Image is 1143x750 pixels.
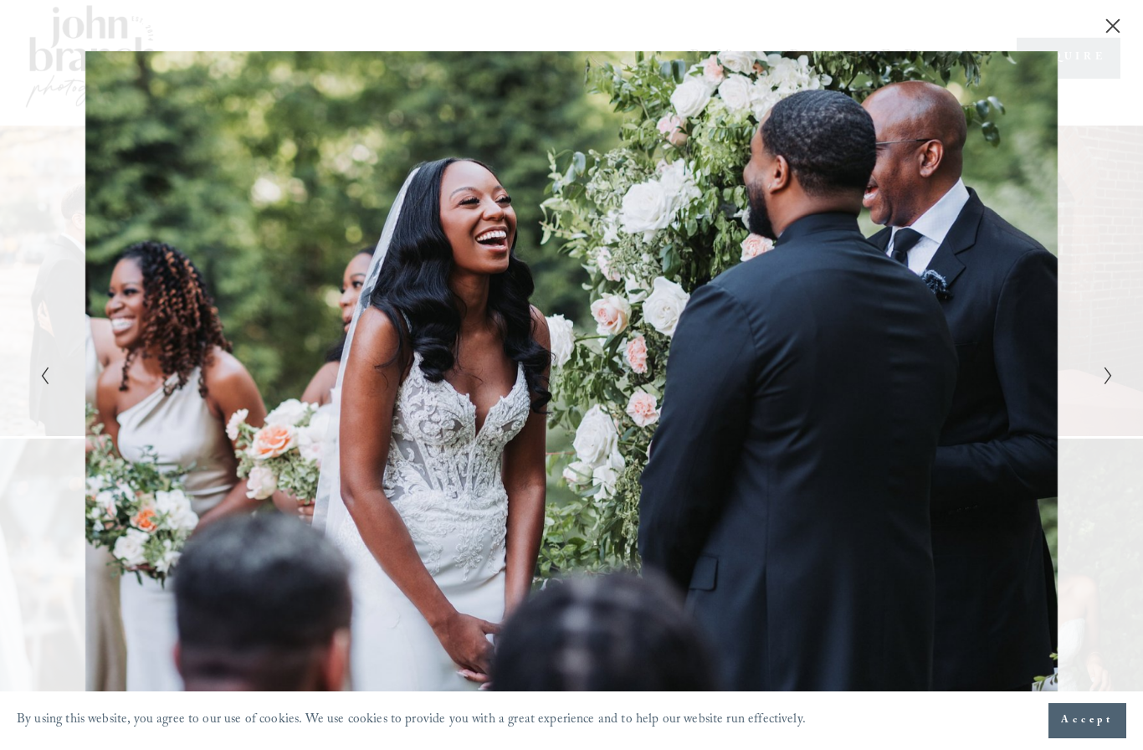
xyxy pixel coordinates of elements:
button: Accept [1048,703,1126,738]
p: By using this website, you agree to our use of cookies. We use cookies to provide you with a grea... [17,708,806,734]
button: Previous Slide [34,365,45,385]
span: Accept [1061,712,1114,729]
button: Close [1099,17,1126,35]
button: Next Slide [1098,365,1109,385]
